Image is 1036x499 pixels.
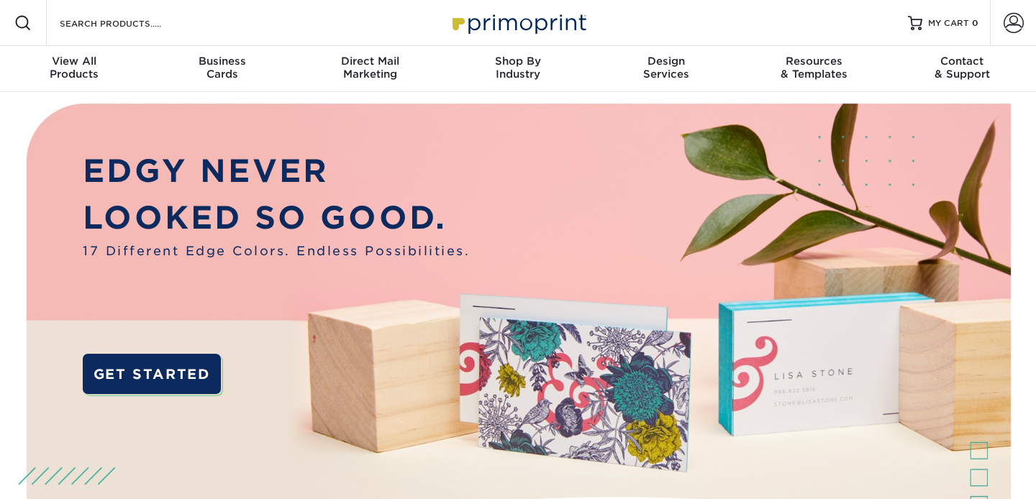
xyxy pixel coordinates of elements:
[58,14,199,32] input: SEARCH PRODUCTS.....
[83,354,220,395] a: GET STARTED
[592,55,740,81] div: Services
[444,46,592,92] a: Shop ByIndustry
[83,195,470,242] p: LOOKED SO GOOD.
[972,18,978,28] span: 0
[148,46,296,92] a: BusinessCards
[446,7,590,38] img: Primoprint
[148,55,296,81] div: Cards
[148,55,296,68] span: Business
[740,55,889,81] div: & Templates
[83,242,470,260] span: 17 Different Edge Colors. Endless Possibilities.
[592,55,740,68] span: Design
[888,46,1036,92] a: Contact& Support
[928,17,969,29] span: MY CART
[888,55,1036,68] span: Contact
[296,55,444,68] span: Direct Mail
[296,46,444,92] a: Direct MailMarketing
[296,55,444,81] div: Marketing
[444,55,592,81] div: Industry
[444,55,592,68] span: Shop By
[740,46,889,92] a: Resources& Templates
[740,55,889,68] span: Resources
[83,148,470,195] p: EDGY NEVER
[592,46,740,92] a: DesignServices
[888,55,1036,81] div: & Support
